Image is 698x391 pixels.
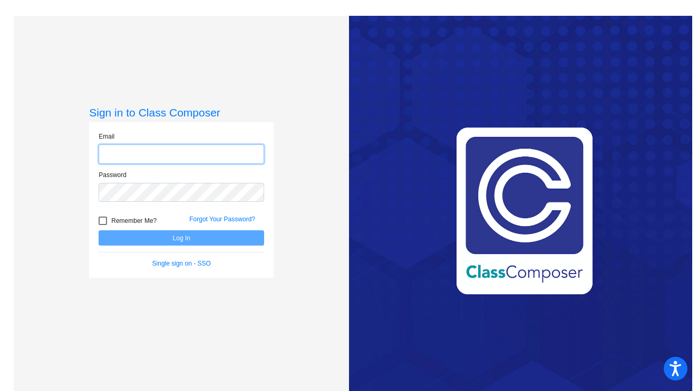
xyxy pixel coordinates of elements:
label: Password [99,170,127,180]
button: Log In [99,230,264,246]
label: Email [99,132,114,141]
span: Remember Me? [111,214,157,227]
h3: Sign in to Class Composer [89,106,274,119]
a: Single sign on - SSO [152,260,211,267]
a: Forgot Your Password? [189,216,255,223]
